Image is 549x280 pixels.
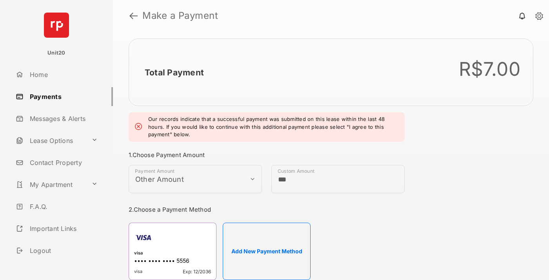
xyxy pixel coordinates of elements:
div: R$7.00 [459,58,521,81]
h3: 2. Choose a Payment Method [129,206,405,213]
a: Logout [13,241,113,260]
button: Add New Payment Method [223,223,311,280]
a: Home [13,65,113,84]
div: •••• •••• •••• 5556 [134,257,211,265]
a: Important Links [13,219,101,238]
a: F.A.Q. [13,197,113,216]
h2: Total Payment [145,68,204,77]
a: Contact Property [13,153,113,172]
div: visa•••• •••• •••• 5556visaExp: 12/2036 [129,223,216,280]
span: visa [134,269,142,275]
p: Unit20 [47,49,65,57]
a: Payments [13,87,113,106]
a: My Apartment [13,175,88,194]
div: visa [134,250,211,257]
a: Lease Options [13,131,88,150]
h3: 1. Choose Payment Amount [129,151,405,159]
em: Our records indicate that a successful payment was submitted on this lease within the last 48 hou... [148,115,398,139]
span: Exp: 12/2036 [183,269,211,275]
strong: Make a Payment [142,11,218,20]
a: Messages & Alerts [13,109,113,128]
img: svg+xml;base64,PHN2ZyB4bWxucz0iaHR0cDovL3d3dy53My5vcmcvMjAwMC9zdmciIHdpZHRoPSI2NCIgaGVpZ2h0PSI2NC... [44,13,69,38]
